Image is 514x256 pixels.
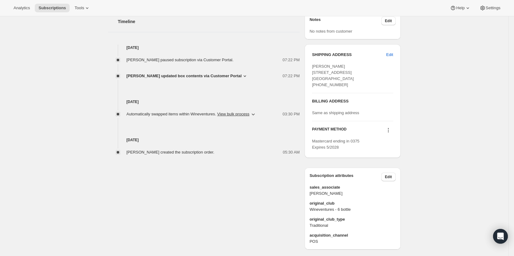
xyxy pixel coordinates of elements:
span: 07:22 PM [283,73,300,79]
button: [PERSON_NAME] updated box contents via Customer Portal [127,73,248,79]
span: sales_associate [310,184,395,190]
button: Settings [476,4,504,12]
span: Subscriptions [38,6,66,10]
h4: [DATE] [108,99,300,105]
button: Edit [381,173,396,181]
span: 05:30 AM [283,149,300,155]
button: Automatically swapped items within Wineventures. View bulk process [123,109,260,119]
h3: BILLING ADDRESS [312,98,393,104]
span: Edit [386,52,393,58]
button: Subscriptions [35,4,70,12]
h3: SHIPPING ADDRESS [312,52,386,58]
span: acquisition_channel [310,232,395,238]
span: No notes from customer [310,29,352,34]
span: Tools [75,6,84,10]
h2: Timeline [118,18,300,25]
span: [PERSON_NAME] paused subscription via Customer Portal. [127,58,234,62]
span: [PERSON_NAME] [310,190,395,197]
span: 03:30 PM [283,111,300,117]
span: Edit [385,174,392,179]
h3: Notes [310,17,381,25]
span: 07:22 PM [283,57,300,63]
span: Wineventures - 6 bottle [310,206,395,213]
span: [PERSON_NAME] updated box contents via Customer Portal [127,73,242,79]
span: Analytics [14,6,30,10]
span: Automatically swapped items within Wineventures . [127,111,249,117]
button: Analytics [10,4,34,12]
button: View bulk process [217,112,249,116]
button: Edit [382,50,397,60]
span: original_club_type [310,216,395,222]
span: [PERSON_NAME] [STREET_ADDRESS] [GEOGRAPHIC_DATA] [PHONE_NUMBER] [312,64,354,87]
h4: [DATE] [108,45,300,51]
span: Edit [385,18,392,23]
span: [PERSON_NAME] created the subscription order. [127,150,214,154]
span: original_club [310,200,395,206]
div: Open Intercom Messenger [493,229,508,244]
span: Traditional [310,222,395,229]
span: Help [456,6,464,10]
span: Settings [486,6,500,10]
span: Same as shipping address [312,110,359,115]
button: Tools [71,4,94,12]
h3: Subscription attributes [310,173,381,181]
span: POS [310,238,395,245]
h3: PAYMENT METHOD [312,127,346,135]
span: Mastercard ending in 0375 Expires 5/2028 [312,139,359,150]
button: Edit [381,17,396,25]
h4: [DATE] [108,137,300,143]
button: Help [446,4,474,12]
